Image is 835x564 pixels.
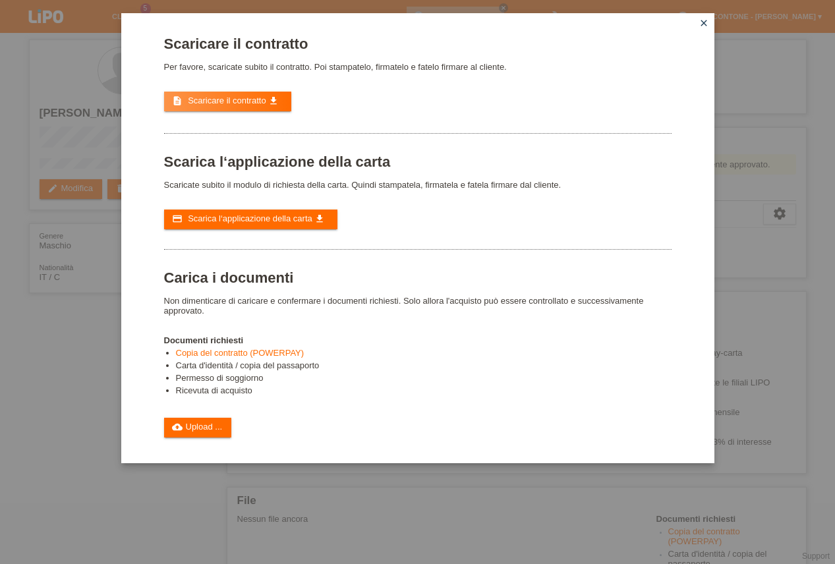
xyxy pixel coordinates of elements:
span: Scarica l‘applicazione della carta [188,213,312,223]
li: Ricevuta di acquisto [176,385,672,398]
a: Copia del contratto (POWERPAY) [176,348,304,358]
i: credit_card [172,213,183,224]
h1: Scaricare il contratto [164,36,672,52]
i: close [699,18,709,28]
i: cloud_upload [172,422,183,432]
li: Permesso di soggiorno [176,373,672,385]
p: Per favore, scaricate subito il contratto. Poi stampatelo, firmatelo e fatelo firmare al cliente. [164,62,672,72]
a: cloud_uploadUpload ... [164,418,232,437]
p: Non dimenticare di caricare e confermare i documenti richiesti. Solo allora l'acquisto può essere... [164,296,672,316]
li: Carta d'identità / copia del passaporto [176,360,672,373]
span: Scaricare il contratto [188,96,266,105]
h4: Documenti richiesti [164,335,672,345]
h1: Carica i documenti [164,269,672,286]
i: get_app [268,96,279,106]
p: Scaricate subito il modulo di richiesta della carta. Quindi stampatela, firmatela e fatela firmar... [164,180,672,190]
h1: Scarica l‘applicazione della carta [164,154,672,170]
a: description Scaricare il contratto get_app [164,92,292,111]
i: description [172,96,183,106]
i: get_app [314,213,325,224]
a: close [695,16,712,32]
a: credit_card Scarica l‘applicazione della carta get_app [164,210,338,229]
